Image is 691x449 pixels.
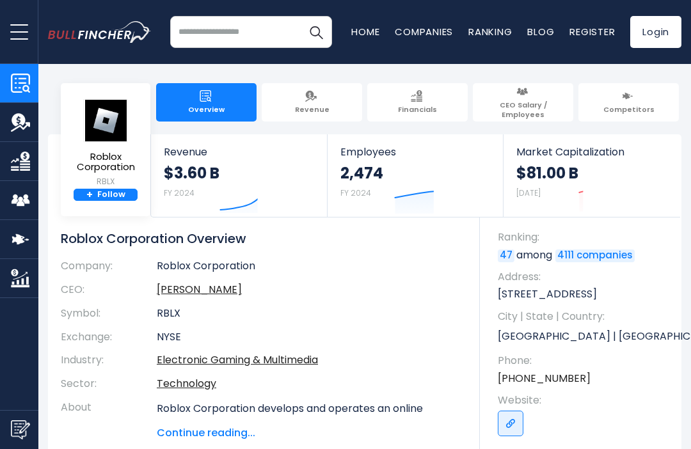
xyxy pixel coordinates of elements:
a: Overview [156,83,257,122]
strong: $3.60 B [164,163,219,183]
td: Roblox Corporation [157,260,461,278]
strong: + [86,189,93,201]
small: FY 2024 [340,187,371,198]
span: Market Capitalization [516,146,667,158]
button: Search [300,16,332,48]
a: Go to homepage [48,21,170,43]
h1: Roblox Corporation Overview [61,230,461,247]
a: Register [569,25,615,38]
th: Exchange: [61,326,157,349]
a: Competitors [578,83,679,122]
img: bullfincher logo [48,21,151,43]
span: Roblox Corporation [68,152,143,173]
th: CEO: [61,278,157,302]
span: Address: [498,270,669,284]
span: Financials [398,105,437,114]
a: Ranking [468,25,512,38]
a: Financials [367,83,468,122]
strong: 2,474 [340,163,383,183]
th: Symbol: [61,302,157,326]
span: Competitors [603,105,655,114]
p: [STREET_ADDRESS] [498,287,669,301]
img: RBLX logo [83,99,128,142]
a: ceo [157,282,242,297]
span: Employees [340,146,491,158]
a: 47 [498,249,514,262]
td: NYSE [157,326,461,349]
span: Revenue [295,105,330,114]
span: Overview [188,105,225,114]
td: RBLX [157,302,461,326]
a: Electronic Gaming & Multimedia [157,352,318,367]
a: Market Capitalization $81.00 B [DATE] [504,134,680,217]
a: Revenue [262,83,362,122]
span: Phone: [498,354,669,368]
span: City | State | Country: [498,310,669,324]
th: Industry: [61,349,157,372]
span: Website: [498,393,669,407]
span: CEO Salary / Employees [479,100,567,119]
p: among [498,248,669,262]
span: Ranking: [498,230,669,244]
a: Roblox Corporation RBLX [67,98,144,189]
a: Companies [395,25,453,38]
small: FY 2024 [164,187,195,198]
small: RBLX [68,176,143,187]
a: Revenue $3.60 B FY 2024 [151,134,327,217]
a: Go to link [498,411,523,436]
a: [PHONE_NUMBER] [498,372,591,386]
span: Revenue [164,146,314,158]
a: CEO Salary / Employees [473,83,573,122]
a: Home [351,25,379,38]
a: 4111 companies [555,249,635,262]
a: Blog [527,25,554,38]
span: Continue reading... [157,425,461,441]
th: About [61,396,157,441]
p: [GEOGRAPHIC_DATA] | [GEOGRAPHIC_DATA] | US [498,327,669,346]
a: Technology [157,376,216,391]
th: Sector: [61,372,157,396]
a: +Follow [74,189,138,201]
a: Employees 2,474 FY 2024 [328,134,504,217]
small: [DATE] [516,187,541,198]
a: Login [630,16,681,48]
strong: $81.00 B [516,163,578,183]
th: Company: [61,260,157,278]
